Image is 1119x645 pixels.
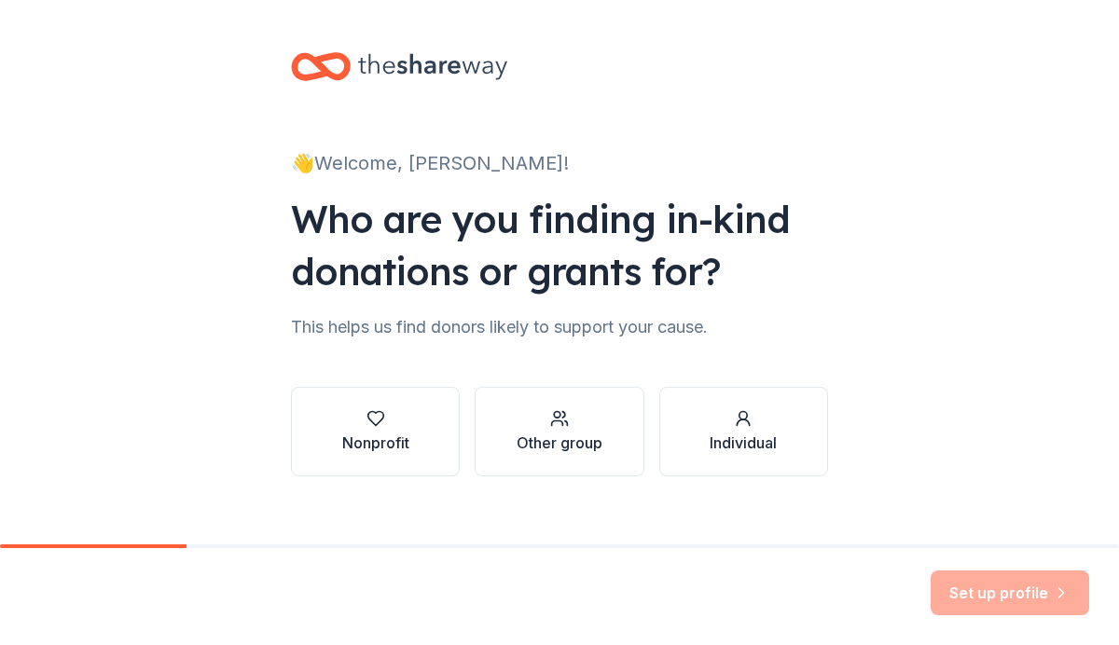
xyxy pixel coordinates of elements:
[475,387,643,476] button: Other group
[659,387,828,476] button: Individual
[710,432,777,454] div: Individual
[291,312,828,342] div: This helps us find donors likely to support your cause.
[291,148,828,178] div: 👋 Welcome, [PERSON_NAME]!
[342,432,409,454] div: Nonprofit
[291,193,828,297] div: Who are you finding in-kind donations or grants for?
[517,432,602,454] div: Other group
[291,387,460,476] button: Nonprofit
